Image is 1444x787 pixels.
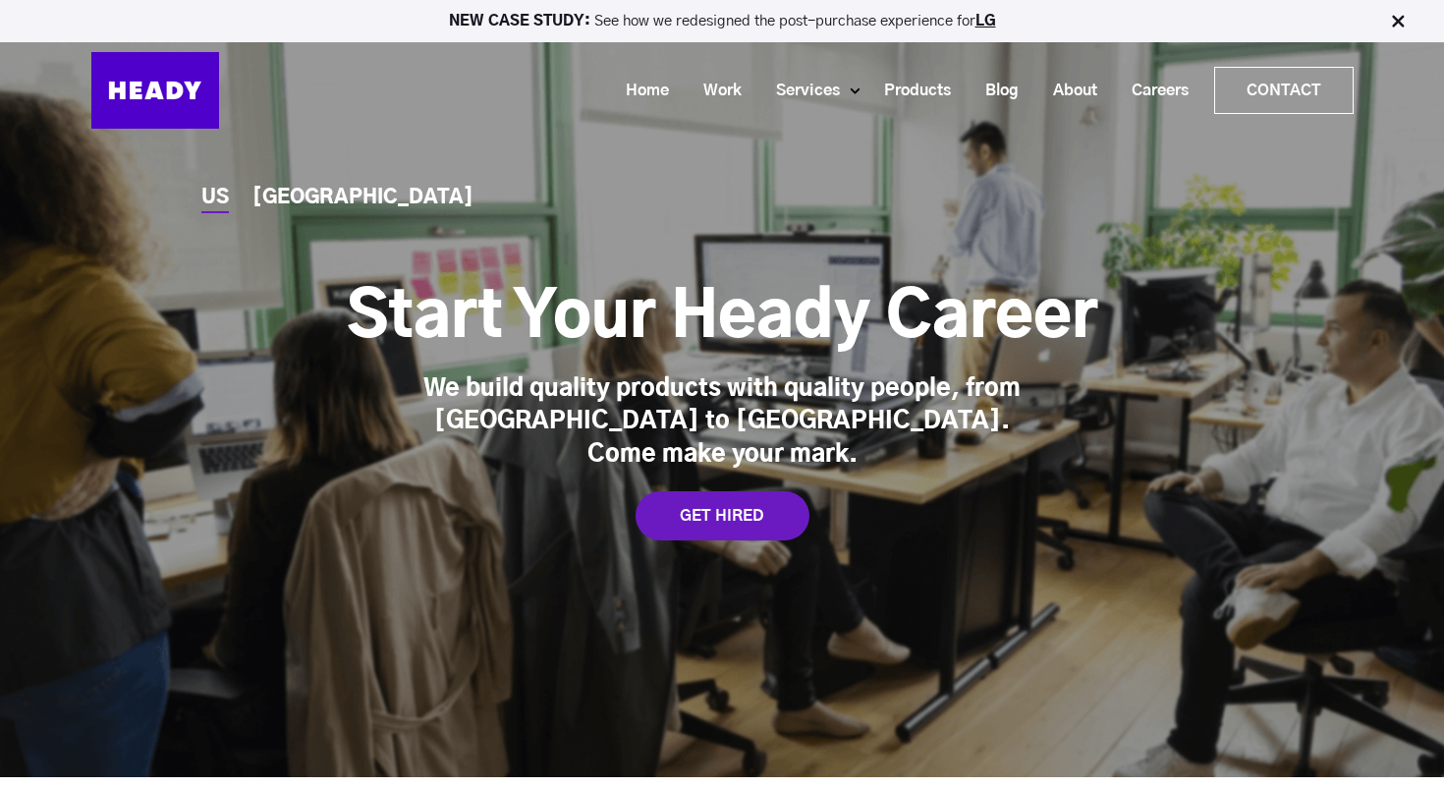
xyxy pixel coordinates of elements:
a: GET HIRED [636,491,809,540]
a: About [1028,73,1107,109]
a: Products [860,73,961,109]
h1: Start Your Heady Career [347,279,1097,358]
a: LG [975,14,996,28]
img: Heady_Logo_Web-01 (1) [91,52,219,129]
a: US [201,188,229,208]
strong: NEW CASE STUDY: [449,14,594,28]
a: Contact [1215,68,1353,113]
img: Close Bar [1388,12,1408,31]
a: [GEOGRAPHIC_DATA] [252,188,473,208]
a: Home [601,73,679,109]
div: We build quality products with quality people, from [GEOGRAPHIC_DATA] to [GEOGRAPHIC_DATA]. Come ... [417,373,1027,473]
a: Work [679,73,751,109]
a: Blog [961,73,1028,109]
a: Careers [1107,73,1198,109]
div: Navigation Menu [239,67,1354,114]
p: See how we redesigned the post-purchase experience for [9,14,1435,28]
a: Services [751,73,850,109]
